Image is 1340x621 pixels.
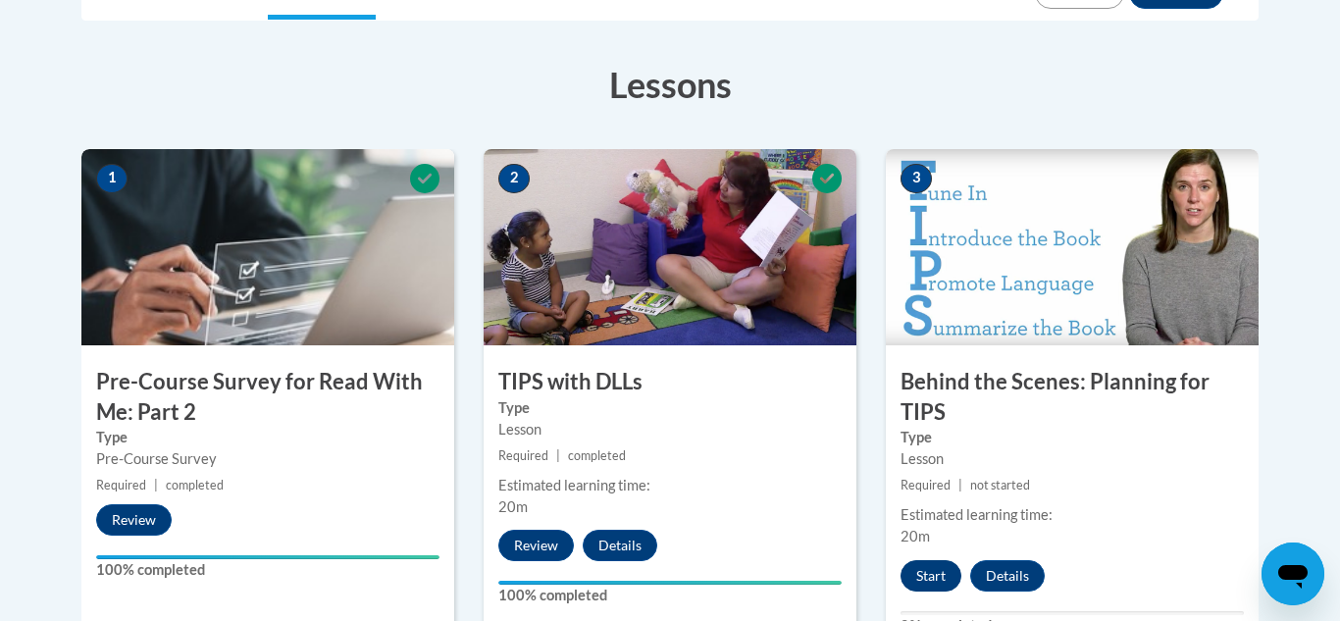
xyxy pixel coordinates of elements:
[901,427,1244,448] label: Type
[81,367,454,428] h3: Pre-Course Survey for Read With Me: Part 2
[886,367,1259,428] h3: Behind the Scenes: Planning for TIPS
[166,478,224,492] span: completed
[901,448,1244,470] div: Lesson
[484,367,856,397] h3: TIPS with DLLs
[96,478,146,492] span: Required
[484,149,856,345] img: Course Image
[901,504,1244,526] div: Estimated learning time:
[1262,543,1324,605] iframe: Button to launch messaging window
[81,60,1259,109] h3: Lessons
[568,448,626,463] span: completed
[498,419,842,440] div: Lesson
[901,560,961,592] button: Start
[556,448,560,463] span: |
[901,478,951,492] span: Required
[96,164,128,193] span: 1
[96,448,439,470] div: Pre-Course Survey
[498,448,548,463] span: Required
[498,397,842,419] label: Type
[96,559,439,581] label: 100% completed
[498,164,530,193] span: 2
[498,581,842,585] div: Your progress
[498,530,574,561] button: Review
[970,560,1045,592] button: Details
[583,530,657,561] button: Details
[498,475,842,496] div: Estimated learning time:
[96,504,172,536] button: Review
[901,528,930,544] span: 20m
[96,427,439,448] label: Type
[498,585,842,606] label: 100% completed
[81,149,454,345] img: Course Image
[958,478,962,492] span: |
[498,498,528,515] span: 20m
[154,478,158,492] span: |
[886,149,1259,345] img: Course Image
[970,478,1030,492] span: not started
[901,164,932,193] span: 3
[96,555,439,559] div: Your progress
